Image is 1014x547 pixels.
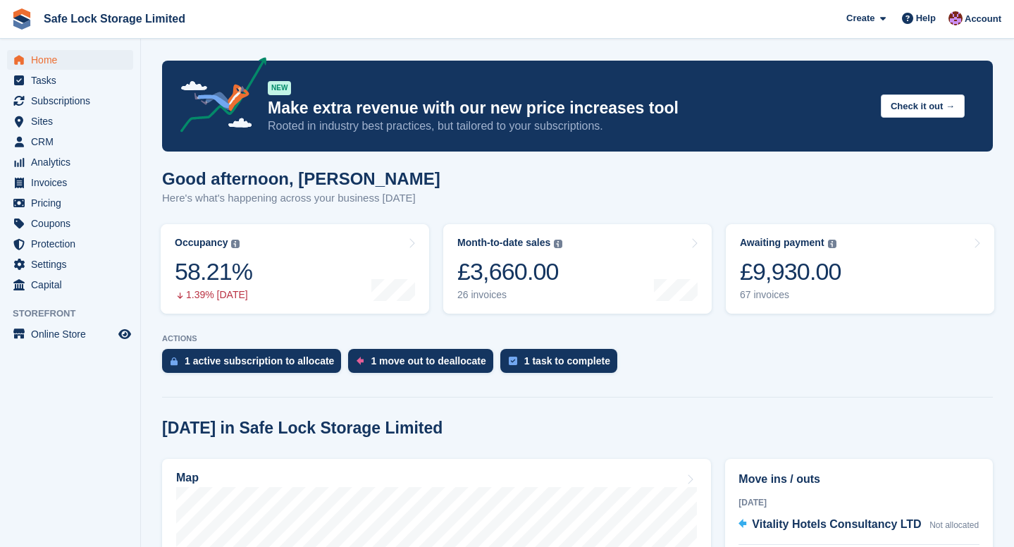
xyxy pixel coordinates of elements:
[162,334,993,343] p: ACTIONS
[31,152,116,172] span: Analytics
[7,111,133,131] a: menu
[371,355,486,367] div: 1 move out to deallocate
[162,349,348,380] a: 1 active subscription to allocate
[11,8,32,30] img: stora-icon-8386f47178a22dfd0bd8f6a31ec36ba5ce8667c1dd55bd0f319d3a0aa187defe.svg
[740,289,841,301] div: 67 invoices
[916,11,936,25] span: Help
[7,324,133,344] a: menu
[31,111,116,131] span: Sites
[31,234,116,254] span: Protection
[176,472,199,484] h2: Map
[31,193,116,213] span: Pricing
[524,355,610,367] div: 1 task to complete
[162,419,443,438] h2: [DATE] in Safe Lock Storage Limited
[175,289,252,301] div: 1.39% [DATE]
[31,91,116,111] span: Subscriptions
[443,224,712,314] a: Month-to-date sales £3,660.00 26 invoices
[348,349,500,380] a: 1 move out to deallocate
[457,237,550,249] div: Month-to-date sales
[31,324,116,344] span: Online Store
[31,214,116,233] span: Coupons
[268,81,291,95] div: NEW
[7,132,133,152] a: menu
[7,173,133,192] a: menu
[162,169,440,188] h1: Good afternoon, [PERSON_NAME]
[31,70,116,90] span: Tasks
[161,224,429,314] a: Occupancy 58.21% 1.39% [DATE]
[7,50,133,70] a: menu
[554,240,562,248] img: icon-info-grey-7440780725fd019a000dd9b08b2336e03edf1995a4989e88bcd33f0948082b44.svg
[168,57,267,137] img: price-adjustments-announcement-icon-8257ccfd72463d97f412b2fc003d46551f7dbcb40ab6d574587a9cd5c0d94...
[457,289,562,301] div: 26 invoices
[116,326,133,343] a: Preview store
[846,11,874,25] span: Create
[948,11,963,25] img: Toni Ebong
[828,240,836,248] img: icon-info-grey-7440780725fd019a000dd9b08b2336e03edf1995a4989e88bcd33f0948082b44.svg
[38,7,191,30] a: Safe Lock Storage Limited
[7,193,133,213] a: menu
[509,357,517,365] img: task-75834270c22a3079a89374b754ae025e5fb1db73e45f91037f5363f120a921f8.svg
[268,98,870,118] p: Make extra revenue with our new price increases tool
[457,257,562,286] div: £3,660.00
[881,94,965,118] button: Check it out →
[7,234,133,254] a: menu
[965,12,1001,26] span: Account
[7,91,133,111] a: menu
[185,355,334,367] div: 1 active subscription to allocate
[752,518,921,530] span: Vitality Hotels Consultancy LTD
[738,471,979,488] h2: Move ins / outs
[7,152,133,172] a: menu
[31,132,116,152] span: CRM
[175,257,252,286] div: 58.21%
[7,70,133,90] a: menu
[31,50,116,70] span: Home
[740,257,841,286] div: £9,930.00
[171,357,178,366] img: active_subscription_to_allocate_icon-d502201f5373d7db506a760aba3b589e785aa758c864c3986d89f69b8ff3...
[740,237,824,249] div: Awaiting payment
[738,516,979,534] a: Vitality Hotels Consultancy LTD Not allocated
[7,214,133,233] a: menu
[7,254,133,274] a: menu
[175,237,228,249] div: Occupancy
[726,224,994,314] a: Awaiting payment £9,930.00 67 invoices
[31,173,116,192] span: Invoices
[13,307,140,321] span: Storefront
[231,240,240,248] img: icon-info-grey-7440780725fd019a000dd9b08b2336e03edf1995a4989e88bcd33f0948082b44.svg
[738,496,979,509] div: [DATE]
[7,275,133,295] a: menu
[929,520,979,530] span: Not allocated
[268,118,870,134] p: Rooted in industry best practices, but tailored to your subscriptions.
[500,349,624,380] a: 1 task to complete
[31,275,116,295] span: Capital
[357,357,364,365] img: move_outs_to_deallocate_icon-f764333ba52eb49d3ac5e1228854f67142a1ed5810a6f6cc68b1a99e826820c5.svg
[162,190,440,207] p: Here's what's happening across your business [DATE]
[31,254,116,274] span: Settings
